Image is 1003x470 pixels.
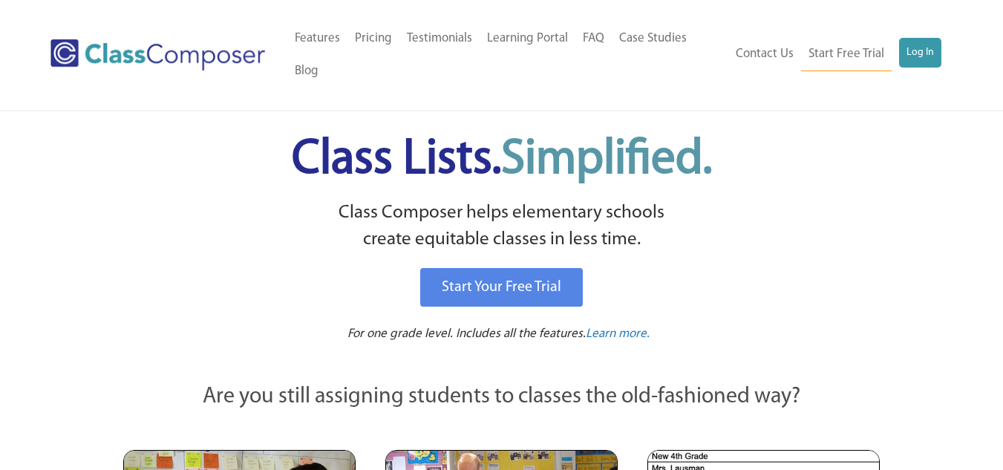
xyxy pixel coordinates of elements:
a: Features [287,22,347,55]
a: Case Studies [612,22,694,55]
a: Contact Us [728,38,801,71]
nav: Header Menu [287,22,728,88]
span: Simplified. [501,136,712,184]
img: Class Composer [50,39,265,71]
a: Learning Portal [480,22,575,55]
span: Start Your Free Trial [442,280,561,295]
a: Pricing [347,22,399,55]
a: Blog [287,55,326,88]
span: Learn more. [586,327,650,340]
a: Testimonials [399,22,480,55]
a: FAQ [575,22,612,55]
nav: Header Menu [727,38,941,71]
a: Start Your Free Trial [420,268,583,307]
span: Class Lists. [292,136,712,184]
a: Learn more. [586,325,650,344]
span: For one grade level. Includes all the features. [347,327,586,340]
a: Log In [899,38,941,68]
p: Class Composer helps elementary schools create equitable classes in less time. [121,200,883,254]
p: Are you still assigning students to classes the old-fashioned way? [123,381,881,414]
a: Start Free Trial [801,38,892,71]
